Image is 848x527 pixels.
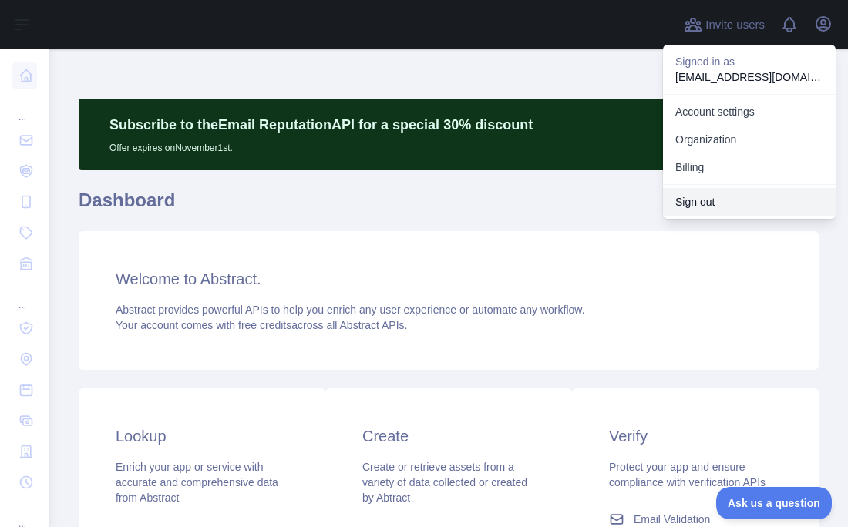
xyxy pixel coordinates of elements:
[634,512,710,527] span: Email Validation
[116,304,585,316] span: Abstract provides powerful APIs to help you enrich any user experience or automate any workflow.
[609,425,782,447] h3: Verify
[116,268,782,290] h3: Welcome to Abstract.
[675,69,823,85] p: [EMAIL_ADDRESS][DOMAIN_NAME]
[116,425,288,447] h3: Lookup
[681,12,768,37] button: Invite users
[109,136,533,154] p: Offer expires on November 1st.
[663,98,836,126] a: Account settings
[362,461,527,504] span: Create or retrieve assets from a variety of data collected or created by Abtract
[116,319,407,331] span: Your account comes with across all Abstract APIs.
[663,188,836,216] button: Sign out
[116,461,278,504] span: Enrich your app or service with accurate and comprehensive data from Abstract
[663,126,836,153] a: Organization
[663,153,836,181] button: Billing
[79,188,819,225] h1: Dashboard
[362,425,535,447] h3: Create
[109,114,533,136] p: Subscribe to the Email Reputation API for a special 30 % discount
[12,280,37,311] div: ...
[705,16,765,34] span: Invite users
[609,461,766,488] span: Protect your app and ensure compliance with verification APIs
[716,487,833,519] iframe: Toggle Customer Support
[675,54,823,69] p: Signed in as
[12,92,37,123] div: ...
[238,319,291,331] span: free credits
